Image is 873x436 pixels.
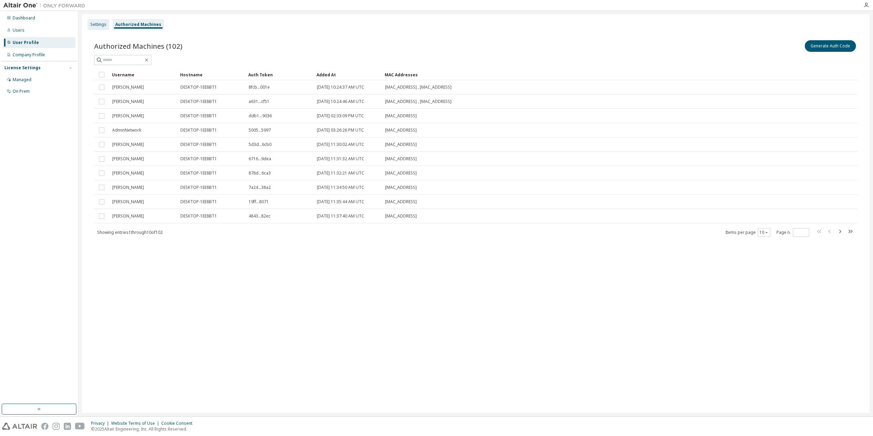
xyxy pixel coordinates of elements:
[249,156,271,162] span: 6716...9dea
[112,142,144,147] span: [PERSON_NAME]
[317,142,364,147] span: [DATE] 11:30:02 AM UTC
[112,185,144,190] span: [PERSON_NAME]
[180,113,217,119] span: DESKTOP-1EE8BT1
[776,228,809,237] span: Page n.
[249,185,271,190] span: 7a24...38a2
[385,69,786,80] div: MAC Addresses
[249,170,271,176] span: 878d...6ca3
[180,170,217,176] span: DESKTOP-1EE8BT1
[249,199,269,205] span: 19ff...8071
[111,421,161,426] div: Website Terms of Use
[317,99,364,104] span: [DATE] 10:24:46 AM UTC
[13,89,30,94] div: On Prem
[13,77,31,82] div: Managed
[97,229,163,235] span: Showing entries 1 through 10 of 102
[317,85,364,90] span: [DATE] 10:24:37 AM UTC
[4,65,41,71] div: License Settings
[112,113,144,119] span: [PERSON_NAME]
[112,156,144,162] span: [PERSON_NAME]
[385,185,417,190] span: [MAC_ADDRESS]
[112,199,144,205] span: [PERSON_NAME]
[385,113,417,119] span: [MAC_ADDRESS]
[180,99,217,104] span: DESKTOP-1EE8BT1
[2,423,37,430] img: altair_logo.svg
[75,423,85,430] img: youtube.svg
[316,69,379,80] div: Added At
[3,2,89,9] img: Altair One
[249,85,270,90] span: 8fcb...001e
[180,185,217,190] span: DESKTOP-1EE8BT1
[112,170,144,176] span: [PERSON_NAME]
[112,85,144,90] span: [PERSON_NAME]
[385,127,417,133] span: [MAC_ADDRESS]
[249,213,270,219] span: 4843...82ec
[161,421,196,426] div: Cookie Consent
[112,99,144,104] span: [PERSON_NAME]
[385,199,417,205] span: [MAC_ADDRESS]
[317,113,364,119] span: [DATE] 02:33:09 PM UTC
[249,99,269,104] span: a631...cf51
[317,213,364,219] span: [DATE] 11:37:40 AM UTC
[90,22,106,27] div: Settings
[805,40,856,52] button: Generate Auth Code
[180,127,217,133] span: DESKTOP-1EE8BT1
[249,142,271,147] span: 5d3d...6cb0
[385,99,452,104] span: [MAC_ADDRESS] , [MAC_ADDRESS]
[180,69,243,80] div: Hostname
[317,127,364,133] span: [DATE] 03:26:26 PM UTC
[41,423,48,430] img: facebook.svg
[317,156,364,162] span: [DATE] 11:31:32 AM UTC
[385,170,417,176] span: [MAC_ADDRESS]
[317,185,364,190] span: [DATE] 11:34:50 AM UTC
[249,127,271,133] span: 5005...5997
[112,213,144,219] span: [PERSON_NAME]
[115,22,161,27] div: Authorized Machines
[94,41,182,51] span: Authorized Machines (102)
[13,52,45,58] div: Company Profile
[13,15,35,21] div: Dashboard
[385,213,417,219] span: [MAC_ADDRESS]
[180,142,217,147] span: DESKTOP-1EE8BT1
[180,199,217,205] span: DESKTOP-1EE8BT1
[13,28,25,33] div: Users
[180,85,217,90] span: DESKTOP-1EE8BT1
[248,69,311,80] div: Auth Token
[180,213,217,219] span: DESKTOP-1EE8BT1
[112,127,141,133] span: AdminNetwork
[317,199,364,205] span: [DATE] 11:35:44 AM UTC
[385,142,417,147] span: [MAC_ADDRESS]
[249,113,272,119] span: ddb1...9036
[759,230,769,235] button: 10
[91,426,196,432] p: © 2025 Altair Engineering, Inc. All Rights Reserved.
[180,156,217,162] span: DESKTOP-1EE8BT1
[725,228,770,237] span: Items per page
[13,40,39,45] div: User Profile
[91,421,111,426] div: Privacy
[385,156,417,162] span: [MAC_ADDRESS]
[317,170,364,176] span: [DATE] 11:32:21 AM UTC
[53,423,60,430] img: instagram.svg
[385,85,452,90] span: [MAC_ADDRESS] , [MAC_ADDRESS]
[112,69,175,80] div: Username
[64,423,71,430] img: linkedin.svg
